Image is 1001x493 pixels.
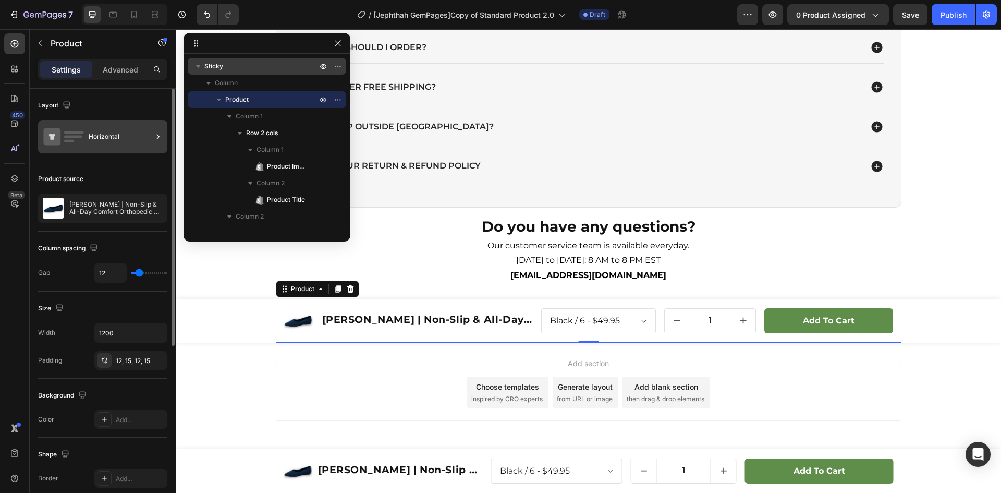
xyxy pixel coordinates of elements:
[569,429,718,455] button: Add to cart
[38,268,50,278] div: Gap
[451,365,529,375] span: then drag & drop elements
[52,64,81,75] p: Settings
[257,145,284,155] span: Column 1
[43,198,64,219] img: product feature img
[4,4,78,25] button: 7
[38,356,62,365] div: Padding
[382,352,437,363] div: Generate layout
[481,430,535,454] input: quantity
[535,430,560,454] button: increment
[456,430,481,454] button: decrement
[197,4,239,25] div: Undo/Redo
[459,352,522,363] div: Add blank section
[116,415,165,425] div: Add...
[68,8,73,21] p: 7
[590,10,605,19] span: Draft
[373,9,554,20] span: [Jephthah GemPages]Copy of Standard Product 2.0
[95,263,126,282] input: Auto
[116,474,165,484] div: Add...
[51,37,139,50] p: Product
[941,9,967,20] div: Publish
[113,255,141,264] div: Product
[38,415,54,424] div: Color
[618,437,669,448] div: Add to cart
[176,29,1001,493] iframe: Design area
[257,178,285,188] span: Column 2
[38,389,89,403] div: Background
[796,9,865,20] span: 0 product assigned
[89,125,152,149] div: Horizontal
[236,211,264,222] span: Column 2
[966,442,991,467] div: Open Intercom Messenger
[369,9,371,20] span: /
[514,280,555,304] input: quantity
[267,161,307,172] span: Product Images
[225,94,249,105] span: Product
[267,195,305,205] span: Product Title
[246,128,278,138] span: Row 2 cols
[388,329,437,340] span: Add section
[38,448,71,462] div: Shape
[204,61,223,71] span: Sticky
[95,323,167,342] input: Auto
[381,365,437,375] span: from URL or image
[335,241,491,251] strong: [EMAIL_ADDRESS][DOMAIN_NAME]
[38,242,100,256] div: Column spacing
[8,191,25,199] div: Beta
[38,474,58,483] div: Border
[38,328,55,338] div: Width
[38,302,66,316] div: Size
[145,283,360,298] h1: [PERSON_NAME] | Non-Slip & All-Day Comfort Orthopedic Ballerinas
[893,4,927,25] button: Save
[10,111,25,119] div: 450
[141,434,309,449] h1: [PERSON_NAME] | Non-Slip & All-Day Comfort Orthopedic Ballerinas
[627,286,679,297] div: Add to cart
[787,4,889,25] button: 0 product assigned
[296,365,367,375] span: inspired by CRO experts
[300,352,363,363] div: Choose templates
[489,280,514,304] button: decrement
[902,10,919,19] span: Save
[215,78,238,88] span: Column
[589,279,717,305] button: Add to cart
[38,99,73,113] div: Layout
[103,64,138,75] p: Advanced
[555,280,580,304] button: increment
[38,174,83,184] div: Product source
[246,228,278,238] span: Row 2 cols
[69,201,163,215] p: [PERSON_NAME] | Non-Slip & All-Day Comfort Orthopedic Ballerinas
[236,111,263,122] span: Column 1
[932,4,975,25] button: Publish
[116,356,165,366] div: 12, 15, 12, 15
